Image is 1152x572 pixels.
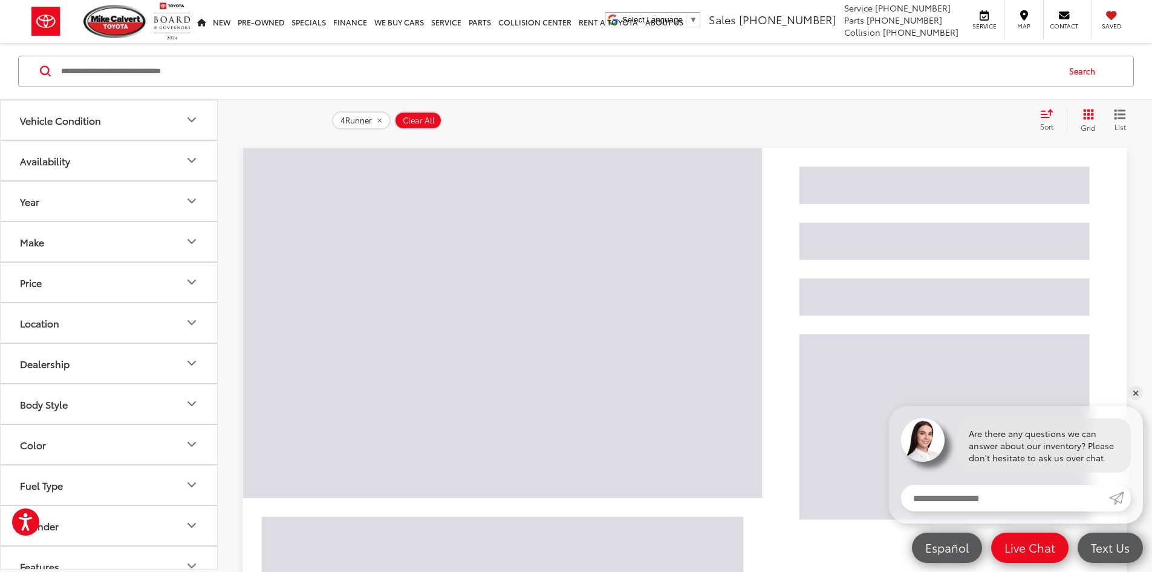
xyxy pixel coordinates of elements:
div: Fuel Type [184,478,199,492]
div: Cylinder [20,519,59,531]
div: Availability [184,153,199,168]
a: Live Chat [991,533,1069,563]
span: 4Runner [340,115,372,125]
div: Make [184,234,199,249]
a: Español [912,533,982,563]
button: CylinderCylinder [1,505,218,545]
span: Parts [844,14,864,26]
button: remove 4Runner [332,111,391,129]
input: Enter your message [901,485,1109,511]
a: Text Us [1078,533,1143,563]
span: Map [1010,22,1037,30]
button: Search [1058,56,1113,86]
button: Fuel TypeFuel Type [1,465,218,504]
button: MakeMake [1,222,218,261]
span: Service [971,22,998,30]
button: DealershipDealership [1,343,218,383]
span: Español [919,540,975,555]
div: Dealership [184,356,199,370]
div: Vehicle Condition [20,114,101,125]
span: [PHONE_NUMBER] [867,14,942,26]
button: Body StyleBody Style [1,384,218,423]
span: Sort [1040,121,1053,131]
div: Availability [20,154,70,166]
span: Sales [709,12,736,27]
span: ▼ [689,15,697,24]
span: Grid [1081,122,1096,132]
span: [PHONE_NUMBER] [739,12,836,27]
div: Color [184,437,199,452]
div: Price [20,276,42,288]
img: Agent profile photo [901,418,945,462]
div: Dealership [20,357,70,369]
span: List [1114,121,1126,131]
button: LocationLocation [1,303,218,342]
div: Fuel Type [20,479,63,490]
button: Vehicle ConditionVehicle Condition [1,100,218,139]
button: ColorColor [1,424,218,464]
button: Grid View [1067,108,1105,132]
div: Year [184,194,199,208]
div: Vehicle Condition [184,113,199,127]
button: YearYear [1,181,218,220]
button: Clear All [394,111,442,129]
div: Are there any questions we can answer about our inventory? Please don't hesitate to ask us over c... [957,418,1131,473]
div: Make [20,235,44,247]
div: Location [184,315,199,330]
div: Body Style [184,396,199,411]
div: Price [184,275,199,289]
span: Live Chat [998,540,1061,555]
button: PricePrice [1,262,218,301]
span: Clear All [403,115,435,125]
div: Location [20,317,59,328]
span: Collision [844,26,880,38]
span: Saved [1098,22,1125,30]
span: [PHONE_NUMBER] [875,2,951,14]
button: AvailabilityAvailability [1,140,218,180]
img: Mike Calvert Toyota [83,5,148,38]
span: Contact [1050,22,1078,30]
input: Search by Make, Model, or Keyword [60,56,1058,85]
div: Features [20,560,59,571]
span: Service [844,2,873,14]
span: Text Us [1085,540,1136,555]
div: Body Style [20,398,68,409]
a: Submit [1109,485,1131,511]
div: Year [20,195,39,206]
div: Cylinder [184,518,199,533]
div: Color [20,438,46,450]
span: [PHONE_NUMBER] [883,26,958,38]
button: List View [1105,108,1135,132]
button: Select sort value [1034,108,1067,132]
